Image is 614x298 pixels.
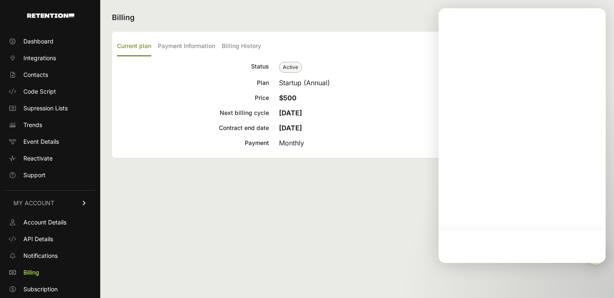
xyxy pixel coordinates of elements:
label: Payment Information [158,37,215,56]
span: Trends [23,121,42,129]
span: Contacts [23,71,48,79]
span: Account Details [23,218,66,227]
div: Plan [117,78,269,88]
a: Event Details [5,135,95,148]
a: Subscription [5,283,95,296]
span: Support [23,171,46,179]
label: Billing History [222,37,261,56]
a: API Details [5,232,95,246]
a: Account Details [5,216,95,229]
span: Code Script [23,87,56,96]
div: Startup (Annual) [279,78,593,88]
strong: [DATE] [279,109,302,117]
strong: $500 [279,94,297,102]
span: Integrations [23,54,56,62]
span: Billing [23,268,39,277]
a: Support [5,168,95,182]
span: Event Details [23,138,59,146]
a: Supression Lists [5,102,95,115]
a: Integrations [5,51,95,65]
a: Code Script [5,85,95,98]
a: MY ACCOUNT [5,190,95,216]
span: Supression Lists [23,104,68,112]
a: Billing [5,266,95,279]
span: Dashboard [23,37,53,46]
span: MY ACCOUNT [13,199,54,207]
span: Active [279,62,302,73]
strong: [DATE] [279,124,302,132]
img: Retention.com [27,13,74,18]
span: API Details [23,235,53,243]
div: Monthly [279,138,593,148]
div: Status [117,61,269,73]
a: Dashboard [5,35,95,48]
a: Trends [5,118,95,132]
div: Next billing cycle [117,108,269,118]
a: Contacts [5,68,95,82]
span: Reactivate [23,154,53,163]
div: Contract end date [117,123,269,133]
h2: Billing [112,12,598,23]
label: Current plan [117,37,151,56]
span: Notifications [23,252,58,260]
div: Payment [117,138,269,148]
span: Subscription [23,285,58,293]
a: Reactivate [5,152,95,165]
div: Price [117,93,269,103]
a: Notifications [5,249,95,262]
